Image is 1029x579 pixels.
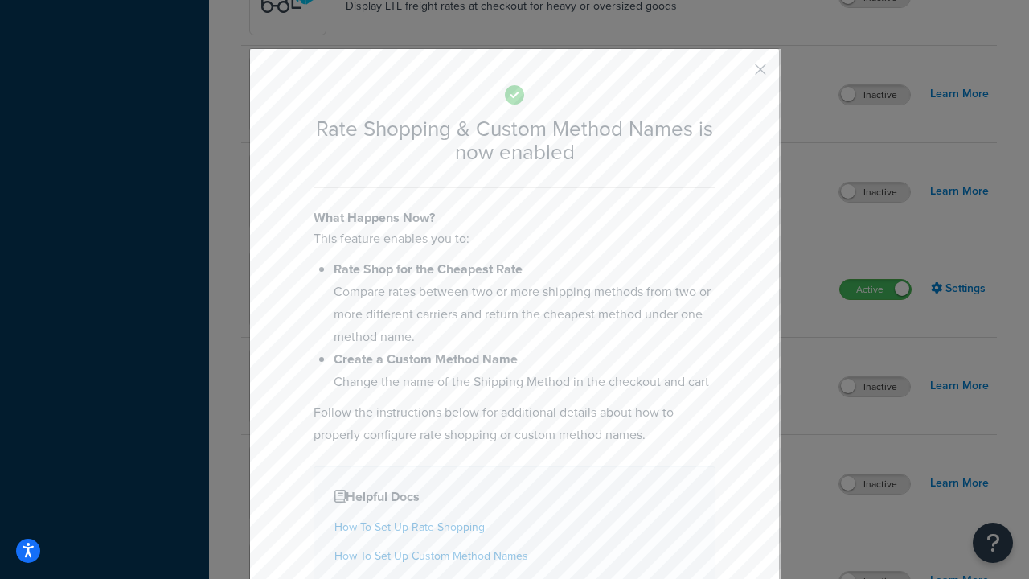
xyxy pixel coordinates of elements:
p: Follow the instructions below for additional details about how to properly configure rate shoppin... [314,401,715,446]
p: This feature enables you to: [314,228,715,250]
a: How To Set Up Rate Shopping [334,519,485,536]
b: Rate Shop for the Cheapest Rate [334,260,523,278]
li: Compare rates between two or more shipping methods from two or more different carriers and return... [334,258,715,348]
b: Create a Custom Method Name [334,350,518,368]
a: How To Set Up Custom Method Names [334,548,528,565]
h4: What Happens Now? [314,208,715,228]
li: Change the name of the Shipping Method in the checkout and cart [334,348,715,393]
h4: Helpful Docs [334,487,695,507]
h2: Rate Shopping & Custom Method Names is now enabled [314,117,715,163]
